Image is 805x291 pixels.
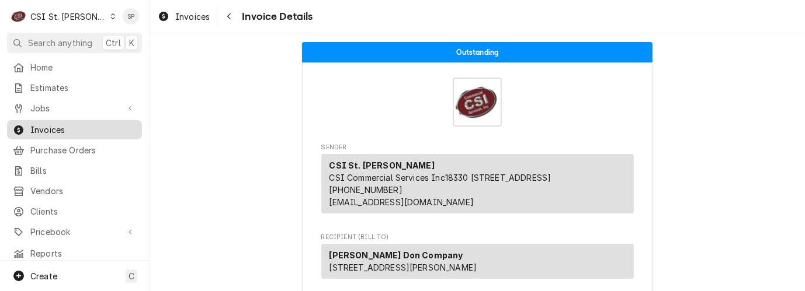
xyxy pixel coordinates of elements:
span: Sender [321,143,634,152]
a: Vendors [7,181,142,201]
span: K [129,37,134,49]
span: Home [30,61,136,73]
button: Navigate back [220,7,238,26]
a: Home [7,58,142,77]
a: Reports [7,244,142,263]
a: Purchase Orders [7,141,142,160]
span: Reports [30,247,136,260]
div: SP [123,8,139,24]
a: Invoices [153,7,214,26]
img: Logo [453,78,502,127]
span: Ctrl [106,37,121,49]
span: Recipient (Bill To) [321,233,634,242]
a: [PHONE_NUMBER] [329,185,402,195]
span: Outstanding [456,48,499,56]
strong: [PERSON_NAME] Don Company [329,250,463,260]
span: Invoice Details [238,9,313,24]
div: Sender [321,154,634,213]
div: Invoice Sender [321,143,634,219]
a: Invoices [7,120,142,139]
div: CSI St. Louis's Avatar [11,8,27,24]
div: Recipient (Bill To) [321,244,634,279]
a: Go to Pricebook [7,222,142,241]
span: C [129,270,134,282]
span: Search anything [28,37,92,49]
span: Invoices [175,10,210,23]
span: Jobs [30,102,119,114]
div: C [11,8,27,24]
div: Recipient (Bill To) [321,244,634,283]
div: Shelley Politte's Avatar [123,8,139,24]
button: Search anythingCtrlK [7,33,142,53]
div: Sender [321,154,634,218]
a: Estimates [7,78,142,97]
div: CSI St. [PERSON_NAME] [30,10,106,23]
span: Invoices [30,124,136,136]
a: Go to Jobs [7,99,142,118]
span: Vendors [30,185,136,197]
span: Create [30,271,57,281]
span: Purchase Orders [30,144,136,156]
span: [STREET_ADDRESS][PERSON_NAME] [329,262,477,272]
span: Pricebook [30,226,119,238]
a: Bills [7,161,142,180]
div: Status [302,42,653,62]
div: Invoice Recipient [321,233,634,284]
span: Clients [30,205,136,218]
strong: CSI St. [PERSON_NAME] [329,160,435,170]
a: Clients [7,202,142,221]
span: CSI Commercial Services Inc18330 [STREET_ADDRESS] [329,173,551,183]
span: Bills [30,164,136,177]
a: [EMAIL_ADDRESS][DOMAIN_NAME] [329,197,474,207]
span: Estimates [30,82,136,94]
